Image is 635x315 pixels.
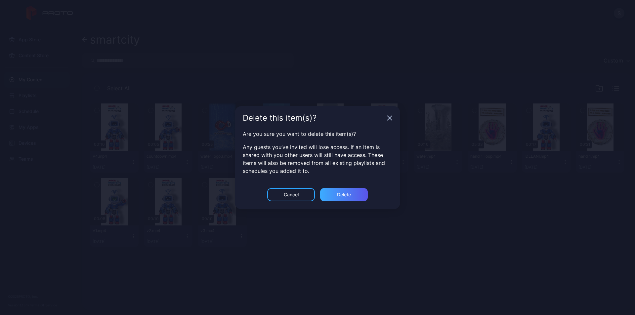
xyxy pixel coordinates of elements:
[337,192,351,197] div: Delete
[267,188,315,201] button: Cancel
[243,114,384,122] div: Delete this item(s)?
[243,130,392,138] p: Are you sure you want to delete this item(s)?
[320,188,368,201] button: Delete
[243,143,392,175] p: Any guests you’ve invited will lose access. If an item is shared with you other users will still ...
[284,192,299,197] div: Cancel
